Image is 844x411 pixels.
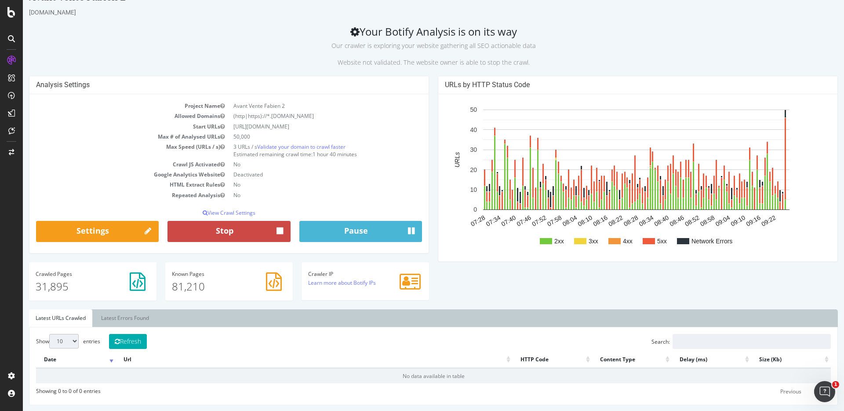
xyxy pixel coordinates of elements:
[13,209,399,217] p: View Crawl Settings
[72,309,133,327] a: Latest Errors Found
[752,385,784,398] a: Previous
[206,142,399,159] td: 3 URLs / s Estimated remaining crawl time:
[6,8,815,17] div: [DOMAIN_NAME]
[290,150,334,158] span: 1 hour 40 minutes
[584,214,601,228] text: 08:22
[650,334,808,349] input: Search:
[676,214,693,228] text: 08:58
[661,214,678,228] text: 08:52
[285,279,353,286] a: Learn more about Botify IPs
[832,381,839,388] span: 1
[523,214,540,228] text: 07:58
[707,214,724,228] text: 09:10
[13,383,78,395] div: Showing 0 to 0 of 0 entries
[6,309,69,327] a: Latest URLs Crawled
[93,351,489,368] th: Url: activate to sort column ascending
[206,180,399,190] td: No
[13,180,206,190] td: HTML Extract Rules
[630,214,648,228] text: 08:40
[206,101,399,111] td: Avant Vente Fabien 2
[206,111,399,121] td: (http|https)://*.[DOMAIN_NAME]
[645,214,662,228] text: 08:46
[634,238,644,245] text: 5xx
[145,221,267,242] button: Stop
[26,334,56,349] select: Showentries
[451,206,454,213] text: 0
[508,214,525,228] text: 07:52
[206,132,399,142] td: 50,000
[13,159,206,169] td: Crawl JS Activated
[13,121,206,132] td: Start URLs
[276,221,399,242] button: Pause
[13,334,77,349] label: Show entries
[447,106,454,114] text: 50
[447,126,454,133] text: 40
[569,351,649,368] th: Content Type: activate to sort column ascending
[462,214,479,228] text: 07:34
[492,214,509,228] text: 07:46
[234,143,323,150] a: Validate your domain to crawl faster
[600,238,610,245] text: 4xx
[206,121,399,132] td: [URL][DOMAIN_NAME]
[569,214,586,228] text: 08:16
[531,238,541,245] text: 2xx
[447,166,454,173] text: 20
[554,214,571,228] text: 08:10
[13,142,206,159] td: Max Speed (URLs / s)
[149,271,263,277] h4: Pages Known
[785,385,808,398] a: Next
[447,146,454,153] text: 30
[13,190,206,200] td: Repeated Analysis
[477,214,495,228] text: 07:40
[629,334,808,349] label: Search:
[13,351,93,368] th: Date: activate to sort column ascending
[814,381,835,402] iframe: Intercom live chat
[600,214,617,228] text: 08:28
[490,351,569,368] th: HTTP Code: activate to sort column ascending
[722,214,739,228] text: 09:16
[566,238,575,245] text: 3xx
[538,214,556,228] text: 08:04
[13,368,808,383] td: No data available in table
[6,26,815,67] h2: Your Botify Analysis is on its way
[13,132,206,142] td: Max # of Analysed URLs
[728,351,808,368] th: Size (Kb): activate to sort column ascending
[669,238,709,245] text: Network Errors
[447,186,454,193] text: 10
[737,214,754,228] text: 09:22
[422,81,808,89] h4: URLs by HTTP Status Code
[13,81,399,89] h4: Analysis Settings
[13,279,127,294] p: 31,895
[447,214,464,228] text: 07:28
[86,334,124,349] button: Refresh
[206,159,399,169] td: No
[431,152,438,168] text: URLs
[13,101,206,111] td: Project Name
[309,41,513,50] small: Our crawler is exploring your website gathering all SEO actionable data
[649,351,728,368] th: Delay (ms): activate to sort column ascending
[691,214,709,228] text: 09:04
[13,111,206,121] td: Allowed Domains
[615,214,632,228] text: 08:34
[422,101,805,255] svg: A chart.
[285,271,400,277] h4: Crawler IP
[315,58,507,66] small: Website not validated. The website owner is able to stop the crawl.
[13,221,136,242] a: Settings
[206,190,399,200] td: No
[13,169,206,180] td: Google Analytics Website
[13,271,127,277] h4: Pages Crawled
[149,279,263,294] p: 81,210
[206,169,399,180] td: Deactivated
